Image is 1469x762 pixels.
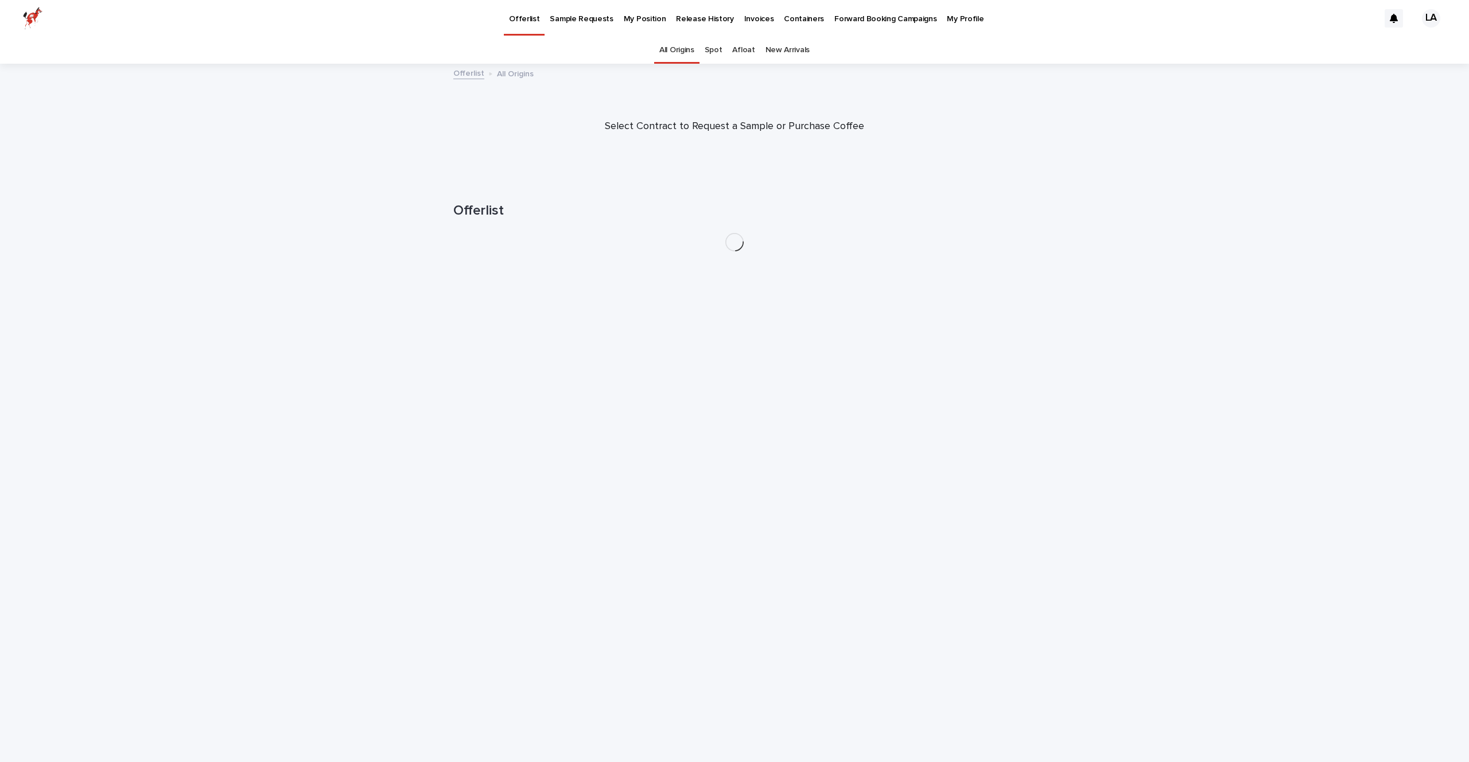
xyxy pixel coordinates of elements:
[453,66,484,79] a: Offerlist
[453,203,1016,219] h1: Offerlist
[497,67,534,79] p: All Origins
[732,37,755,64] a: Afloat
[765,37,810,64] a: New Arrivals
[705,37,722,64] a: Spot
[505,120,964,133] p: Select Contract to Request a Sample or Purchase Coffee
[23,7,42,30] img: zttTXibQQrCfv9chImQE
[659,37,694,64] a: All Origins
[1422,9,1440,28] div: LA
